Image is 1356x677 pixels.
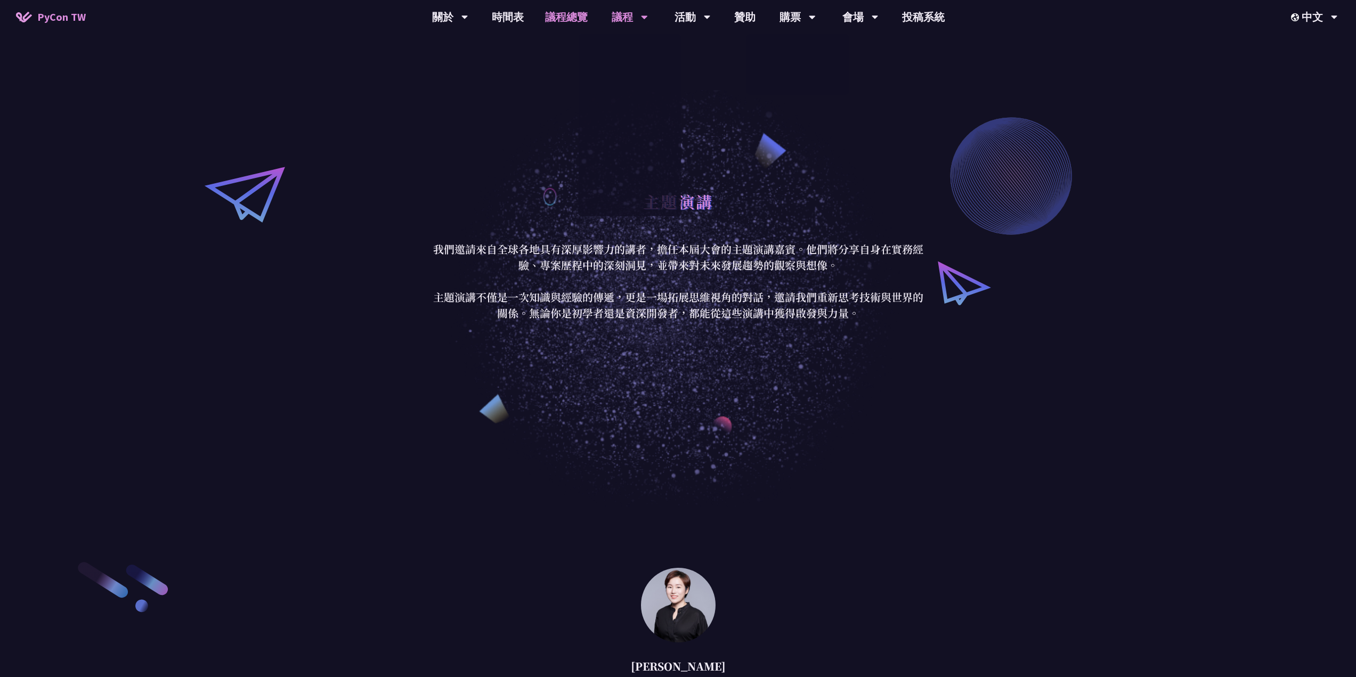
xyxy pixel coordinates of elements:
p: 我們邀請來自全球各地具有深厚影響力的講者，擔任本屆大會的主題演講嘉賓。他們將分享自身在實務經驗、專案歷程中的深刻洞見，並帶來對未來發展趨勢的觀察與想像。 主題演講不僅是一次知識與經驗的傳遞，更是... [431,241,926,321]
img: Home icon of PyCon TW 2025 [16,12,32,22]
img: Locale Icon [1291,13,1302,21]
span: PyCon TW [37,9,86,25]
a: PyCon TW [5,4,96,30]
img: 林滿新 [641,568,716,642]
